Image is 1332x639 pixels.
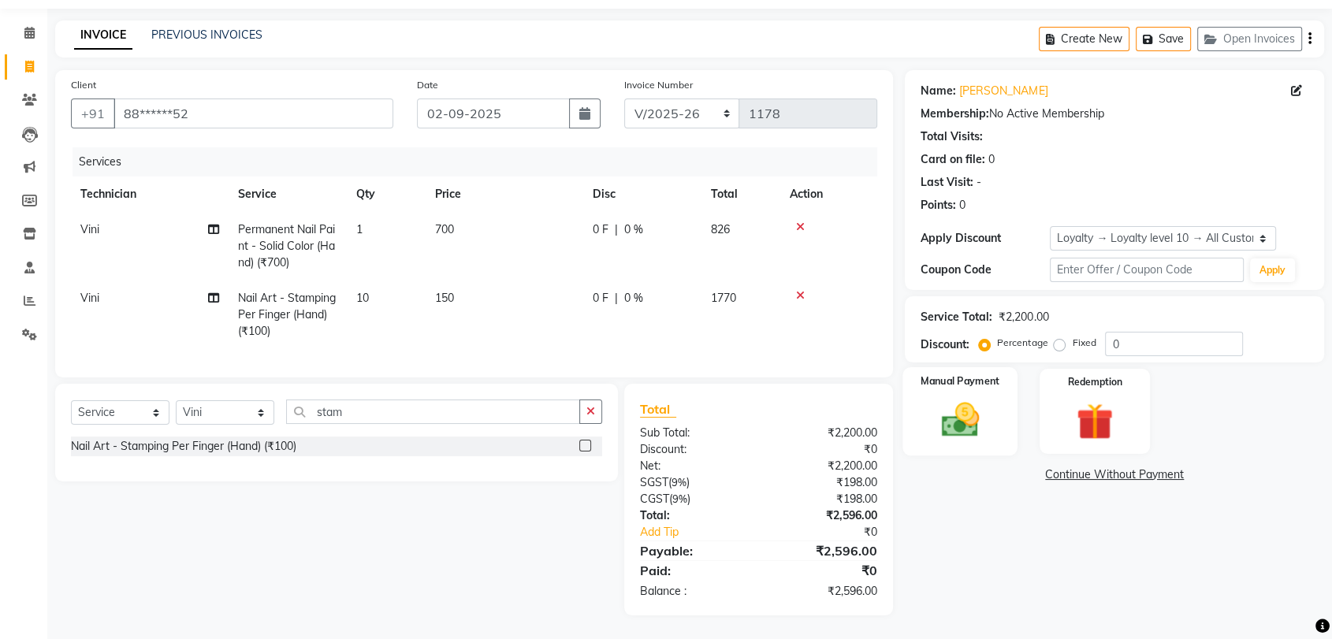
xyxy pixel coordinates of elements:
th: Total [701,176,780,212]
th: Action [780,176,877,212]
div: Coupon Code [921,262,1050,278]
div: ( ) [628,474,759,491]
div: Total Visits: [921,128,983,145]
th: Service [229,176,347,212]
a: Add Tip [628,524,780,541]
span: 9% [672,476,686,489]
span: Vini [80,222,99,236]
img: _cash.svg [929,398,991,442]
div: ( ) [628,491,759,507]
div: Net: [628,458,759,474]
div: ₹2,200.00 [999,309,1048,325]
span: 1770 [711,291,736,305]
a: [PERSON_NAME] [959,83,1047,99]
label: Percentage [997,336,1047,350]
span: 150 [435,291,454,305]
div: ₹2,200.00 [759,425,890,441]
div: 0 [959,197,966,214]
div: Discount: [628,441,759,458]
span: 1 [356,222,363,236]
a: INVOICE [74,21,132,50]
div: ₹2,596.00 [759,583,890,600]
div: Apply Discount [921,230,1050,247]
span: | [615,290,618,306]
input: Search or Scan [286,399,580,424]
div: Card on file: [921,151,985,168]
label: Client [71,78,96,92]
div: ₹198.00 [759,474,890,491]
div: Balance : [628,583,759,600]
button: Save [1136,27,1191,51]
span: 0 % [624,290,643,306]
span: Permanent Nail Paint - Solid Color (Hand) (₹700) [238,222,335,269]
span: 10 [356,291,369,305]
div: Services [73,147,889,176]
div: 0 [988,151,995,168]
div: - [977,174,981,191]
label: Fixed [1072,336,1096,350]
div: Last Visit: [921,174,973,191]
div: Service Total: [921,309,992,325]
span: 0 F [593,290,608,306]
span: 9% [672,492,687,505]
span: Vini [80,291,99,305]
div: ₹0 [780,524,889,541]
div: ₹0 [759,441,890,458]
div: Points: [921,197,956,214]
img: _gift.svg [1065,399,1124,444]
a: Continue Without Payment [908,466,1321,483]
div: ₹2,200.00 [759,458,890,474]
div: ₹2,596.00 [759,507,890,524]
th: Price [426,176,583,212]
label: Invoice Number [624,78,693,92]
div: No Active Membership [921,106,1308,122]
span: Nail Art - Stamping Per Finger (Hand) (₹100) [238,291,336,338]
span: SGST [640,475,668,489]
label: Redemption [1067,375,1122,389]
div: Nail Art - Stamping Per Finger (Hand) (₹100) [71,438,296,455]
div: Membership: [921,106,989,122]
span: 0 F [593,221,608,238]
span: 0 % [624,221,643,238]
div: ₹2,596.00 [759,541,890,560]
button: +91 [71,98,115,128]
div: Sub Total: [628,425,759,441]
th: Qty [347,176,426,212]
button: Create New [1039,27,1129,51]
div: Total: [628,507,759,524]
div: Name: [921,83,956,99]
span: Total [640,401,676,418]
label: Manual Payment [921,373,1000,388]
a: PREVIOUS INVOICES [151,28,262,42]
span: 826 [711,222,730,236]
th: Disc [583,176,701,212]
span: | [615,221,618,238]
div: ₹0 [759,561,890,580]
label: Date [417,78,438,92]
input: Search by Name/Mobile/Email/Code [113,98,393,128]
div: ₹198.00 [759,491,890,507]
input: Enter Offer / Coupon Code [1050,258,1244,282]
button: Apply [1250,258,1295,282]
th: Technician [71,176,229,212]
button: Open Invoices [1197,27,1302,51]
span: 700 [435,222,454,236]
div: Payable: [628,541,759,560]
span: CGST [640,492,669,506]
div: Discount: [921,336,969,353]
div: Paid: [628,561,759,580]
